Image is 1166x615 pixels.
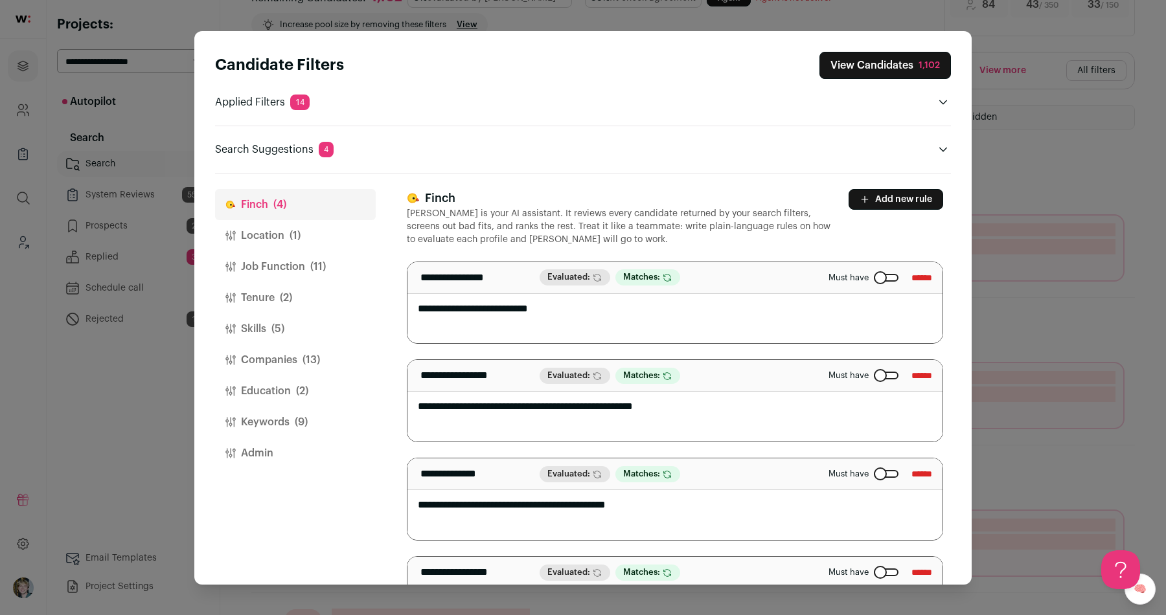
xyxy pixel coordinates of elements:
[296,383,308,399] span: (2)
[215,438,376,469] button: Admin
[215,251,376,282] button: Job Function(11)
[1125,574,1156,605] a: 🧠
[829,370,869,381] span: Must have
[310,259,326,274] span: (11)
[540,565,610,581] span: Evaluated:
[215,220,376,251] button: Location(1)
[919,59,940,72] div: 1,102
[303,352,320,368] span: (13)
[215,313,376,344] button: Skills(5)
[540,466,610,482] span: Evaluated:
[290,95,310,110] span: 14
[829,567,869,577] span: Must have
[215,58,344,73] strong: Candidate Filters
[215,407,376,438] button: Keywords(9)
[540,368,610,384] span: Evaluated:
[215,189,376,220] button: Finch(4)
[829,273,869,283] span: Must have
[273,197,286,212] span: (4)
[280,290,292,306] span: (2)
[849,189,943,210] button: Add new rule
[407,207,833,246] p: [PERSON_NAME] is your AI assistant. It reviews every candidate returned by your search filters, s...
[935,95,951,110] button: Open applied filters
[829,469,869,479] span: Must have
[215,344,376,375] button: Companies(13)
[819,52,951,79] button: Close search preferences
[215,282,376,313] button: Tenure(2)
[290,228,301,243] span: (1)
[215,95,310,110] p: Applied Filters
[295,414,308,430] span: (9)
[319,142,334,157] span: 4
[615,368,680,384] span: Matches:
[615,565,680,581] span: Matches:
[540,269,610,285] span: Evaluated:
[407,189,833,207] h3: Finch
[615,466,680,482] span: Matches:
[215,142,334,157] p: Search Suggestions
[271,321,284,337] span: (5)
[615,269,680,285] span: Matches:
[215,375,376,407] button: Education(2)
[1101,550,1140,589] iframe: Help Scout Beacon - Open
